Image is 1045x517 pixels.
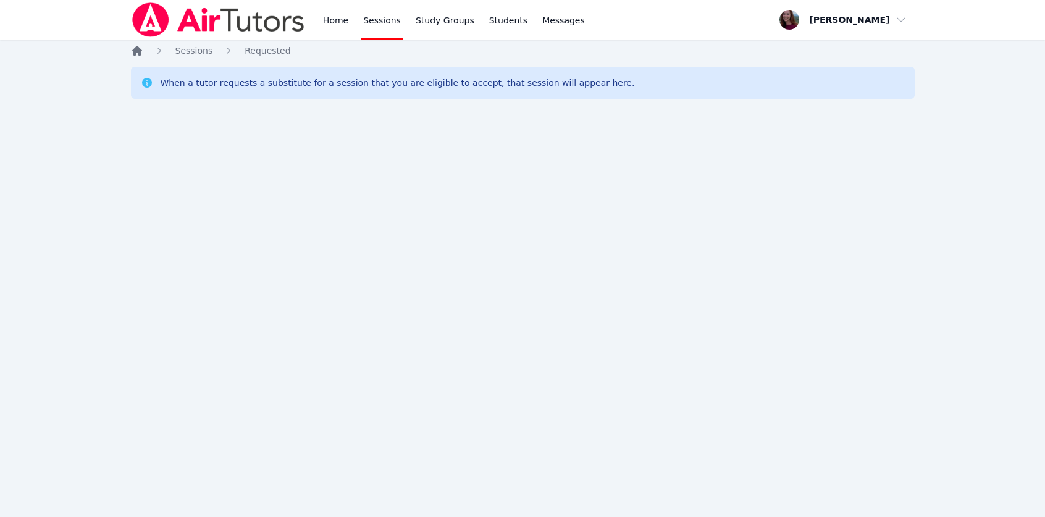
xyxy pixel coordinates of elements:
[175,44,213,57] a: Sessions
[131,44,915,57] nav: Breadcrumb
[245,46,290,56] span: Requested
[131,2,306,37] img: Air Tutors
[161,77,635,89] div: When a tutor requests a substitute for a session that you are eligible to accept, that session wi...
[542,14,585,27] span: Messages
[175,46,213,56] span: Sessions
[245,44,290,57] a: Requested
